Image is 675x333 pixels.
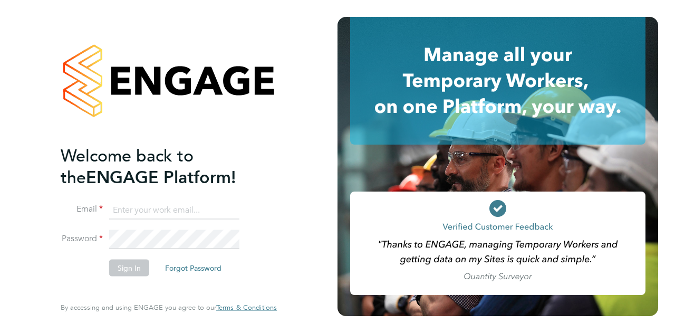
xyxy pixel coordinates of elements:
[109,201,239,220] input: Enter your work email...
[61,204,103,215] label: Email
[61,303,277,312] span: By accessing and using ENGAGE you agree to our
[109,260,149,277] button: Sign In
[216,303,277,312] a: Terms & Conditions
[61,233,103,244] label: Password
[61,145,194,187] span: Welcome back to the
[61,145,266,188] h2: ENGAGE Platform!
[157,260,230,277] button: Forgot Password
